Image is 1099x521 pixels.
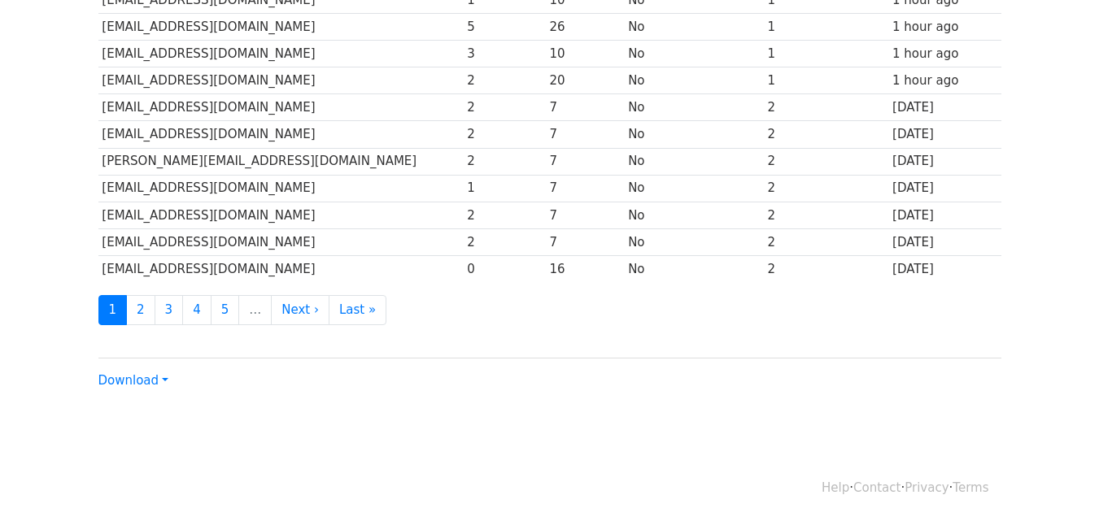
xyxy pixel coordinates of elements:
td: 2 [764,148,888,175]
td: [EMAIL_ADDRESS][DOMAIN_NAME] [98,202,464,228]
td: 1 [463,175,545,202]
td: 2 [463,202,545,228]
td: No [624,94,763,121]
a: Terms [953,480,988,495]
a: 2 [126,295,155,325]
td: No [624,255,763,282]
td: [DATE] [888,228,1001,255]
td: 16 [546,255,625,282]
td: 2 [463,121,545,148]
td: 1 [764,41,888,67]
td: 1 hour ago [888,14,1001,41]
td: [EMAIL_ADDRESS][DOMAIN_NAME] [98,94,464,121]
td: 2 [463,228,545,255]
a: Download [98,373,168,388]
iframe: Chat Widget [1018,443,1099,521]
td: 7 [546,228,625,255]
td: No [624,14,763,41]
td: No [624,175,763,202]
td: [DATE] [888,121,1001,148]
td: [DATE] [888,94,1001,121]
td: 2 [764,121,888,148]
td: [EMAIL_ADDRESS][DOMAIN_NAME] [98,41,464,67]
td: No [624,148,763,175]
td: 7 [546,148,625,175]
td: 7 [546,94,625,121]
td: [EMAIL_ADDRESS][DOMAIN_NAME] [98,14,464,41]
td: 1 [764,67,888,94]
a: 4 [182,295,212,325]
td: 2 [764,175,888,202]
td: [EMAIL_ADDRESS][DOMAIN_NAME] [98,175,464,202]
td: 5 [463,14,545,41]
td: No [624,121,763,148]
td: 1 hour ago [888,41,1001,67]
td: 2 [463,94,545,121]
td: [DATE] [888,175,1001,202]
td: No [624,41,763,67]
td: [EMAIL_ADDRESS][DOMAIN_NAME] [98,121,464,148]
td: 2 [764,228,888,255]
td: 1 hour ago [888,67,1001,94]
a: Last » [329,295,386,325]
td: 20 [546,67,625,94]
td: 7 [546,202,625,228]
td: No [624,228,763,255]
td: No [624,67,763,94]
td: 7 [546,175,625,202]
td: 2 [764,255,888,282]
a: Contact [853,480,901,495]
td: [DATE] [888,148,1001,175]
a: Next › [271,295,329,325]
td: 10 [546,41,625,67]
td: [EMAIL_ADDRESS][DOMAIN_NAME] [98,228,464,255]
td: 1 [764,14,888,41]
a: 5 [211,295,240,325]
td: 26 [546,14,625,41]
a: 1 [98,295,128,325]
td: 2 [764,94,888,121]
td: [EMAIL_ADDRESS][DOMAIN_NAME] [98,67,464,94]
td: No [624,202,763,228]
td: [EMAIL_ADDRESS][DOMAIN_NAME] [98,255,464,282]
td: 2 [463,148,545,175]
td: 2 [463,67,545,94]
td: 2 [764,202,888,228]
td: 7 [546,121,625,148]
td: [DATE] [888,255,1001,282]
td: [DATE] [888,202,1001,228]
td: 3 [463,41,545,67]
td: [PERSON_NAME][EMAIL_ADDRESS][DOMAIN_NAME] [98,148,464,175]
a: Help [822,480,849,495]
a: 3 [155,295,184,325]
td: 0 [463,255,545,282]
a: Privacy [905,480,949,495]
